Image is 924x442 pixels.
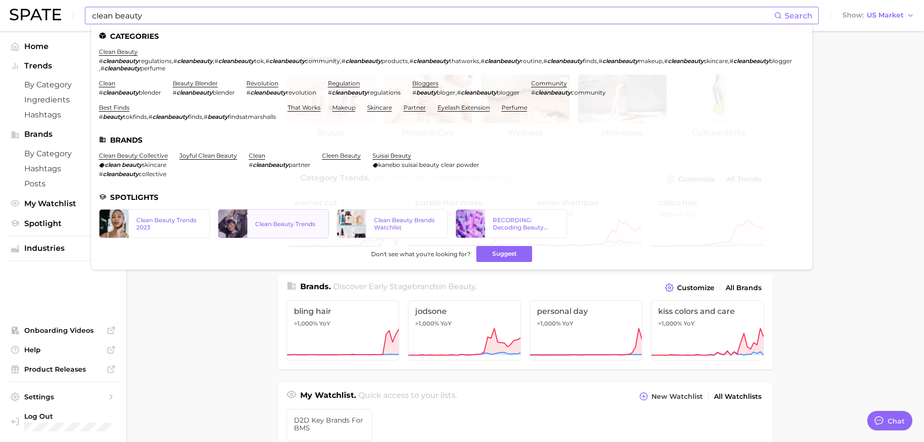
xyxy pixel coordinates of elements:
[99,104,130,111] a: best finds
[208,113,228,120] em: beauty
[8,39,118,54] a: Home
[173,89,177,96] span: #
[583,57,597,65] span: finds
[416,89,437,96] em: beauty
[408,300,521,360] a: jodsone>1,000% YoY
[8,161,118,176] a: Hashtags
[99,170,103,178] span: #
[415,307,514,316] span: jodsone
[840,9,917,22] button: ShowUS Market
[254,57,264,65] span: tok
[8,241,118,256] button: Industries
[103,57,139,65] em: cleanbeauty
[300,390,356,403] h1: My Watchlist.
[250,89,286,96] em: cleanbeauty
[530,300,643,360] a: personal day>1,000% YoY
[228,113,276,120] span: findsatmarshalls
[571,89,606,96] span: community
[638,57,663,65] span: makeup
[345,57,381,65] em: cleanbeauty
[8,127,118,142] button: Brands
[99,89,103,96] span: #
[188,113,202,120] span: finds
[461,89,497,96] em: cleanbeauty
[664,57,668,65] span: #
[8,323,118,338] a: Onboarding Videos
[177,89,212,96] em: cleanbeauty
[658,320,682,327] span: >1,000%
[547,57,583,65] em: cleanbeauty
[683,320,695,327] span: YoY
[136,216,202,231] div: Clean Beauty Trends 2023
[520,57,542,65] span: routine
[288,104,321,111] a: that works
[24,149,102,158] span: by Category
[24,110,102,119] span: Hashtags
[139,57,172,65] span: regulations
[651,393,703,401] span: New Watchlist
[246,89,250,96] span: #
[341,57,345,65] span: #
[8,146,118,161] a: by Category
[24,179,102,188] span: Posts
[404,104,426,111] a: partner
[677,284,714,292] span: Customize
[24,326,102,335] span: Onboarding Videos
[637,390,705,403] button: New Watchlist
[378,161,479,168] span: kanebo suisai beauty clear powder
[8,196,118,211] a: My Watchlist
[99,113,276,120] div: , ,
[24,130,102,139] span: Brands
[8,92,118,107] a: Ingredients
[333,282,477,291] span: Discover Early Stage brands in .
[218,57,254,65] em: cleanbeauty
[328,89,332,96] span: #
[8,216,118,231] a: Spotlight
[481,57,485,65] span: #
[409,57,413,65] span: #
[599,57,602,65] span: #
[457,89,461,96] span: #
[381,57,408,65] span: products
[437,89,455,96] span: bloger
[367,104,392,111] a: skincare
[99,80,115,87] a: clean
[294,307,392,316] span: bling hair
[305,57,340,65] span: community
[99,193,805,201] li: Spotlights
[8,176,118,191] a: Posts
[537,320,561,327] span: >1,000%
[651,300,764,360] a: kiss colors and care>1,000% YoY
[177,57,213,65] em: cleanbeauty
[249,161,253,168] span: #
[24,219,102,228] span: Spotlight
[8,77,118,92] a: by Category
[785,11,812,20] span: Search
[173,57,177,65] span: #
[152,113,188,120] em: cleanbeauty
[328,80,360,87] a: regulation
[8,107,118,122] a: Hashtags
[214,57,218,65] span: #
[99,209,210,238] a: Clean Beauty Trends 2023
[493,216,558,231] div: RECORDING: Decoding Beauty Trends & Platform Dynamics on Google, TikTok & Instagram
[294,320,318,327] span: >1,000%
[412,89,519,96] div: ,
[440,320,452,327] span: YoY
[537,307,635,316] span: personal day
[179,152,237,159] a: joyful clean beauty
[412,80,438,87] a: bloggers
[368,89,401,96] span: regulations
[105,161,120,168] em: clean
[255,220,321,228] div: Clean Beauty Trends
[269,57,305,65] em: cleanbeauty
[24,164,102,173] span: Hashtags
[535,89,571,96] em: cleanbeauty
[24,199,102,208] span: My Watchlist
[658,307,757,316] span: kiss colors and care
[99,152,168,159] a: clean beauty collective
[531,80,567,87] a: community
[412,89,416,96] span: #
[289,161,310,168] span: partner
[99,57,103,65] span: #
